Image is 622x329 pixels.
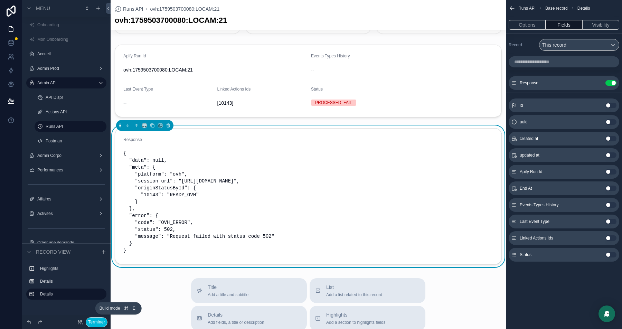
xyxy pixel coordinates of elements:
span: id [520,103,523,108]
h1: ovh:1759503700080:LOCAM:21 [115,15,227,26]
span: Apify Run Id [520,169,542,175]
label: Admin API [37,80,93,86]
span: Add a section to highlights fields [326,320,385,325]
span: Status [520,252,531,257]
span: E [131,305,137,311]
label: Onboarding [37,22,102,28]
a: Runs API [115,6,143,12]
a: ovh:1759503700080:LOCAM:21 [150,6,219,12]
label: Record [509,42,536,48]
span: Build mode [100,305,120,311]
button: Fields [546,20,583,30]
span: Last Event Type [520,219,549,224]
span: Runs API [123,6,143,12]
label: Créer une demande [37,240,102,245]
label: Mon Onboarding [37,37,102,42]
label: Runs API [46,124,102,129]
span: updated at [520,152,539,158]
label: Postman [46,138,102,144]
label: Accueil [37,51,102,57]
span: Response [123,137,142,142]
span: Details [208,311,264,318]
span: Title [208,284,248,291]
span: Menu [36,5,50,12]
span: Add a list related to this record [326,292,382,298]
span: Add fields, a title or description [208,320,264,325]
label: Details [40,291,101,297]
span: created at [520,136,538,141]
button: This record [539,39,619,51]
label: Performances [37,167,93,173]
span: Base record [545,6,568,11]
button: Options [509,20,546,30]
span: Highlights [326,311,385,318]
span: Add a title and subtitle [208,292,248,298]
span: Linked Actions Ids [520,235,553,241]
span: Events Types History [520,202,559,208]
span: End At [520,186,532,191]
div: Open Intercom Messenger [599,305,615,322]
button: Terminer [86,317,107,327]
label: Highlights [40,266,101,271]
span: List [326,284,382,291]
label: API Dispr [46,95,102,100]
span: uuid [520,119,528,125]
div: scrollable content [22,260,111,307]
label: Admin Corpo [37,153,93,158]
button: Visibility [582,20,619,30]
label: Admin Prod [37,66,93,71]
label: Activités [37,211,93,216]
span: This record [542,41,566,48]
div: { "data": null, "meta": { "platform": "ovh", "session_url": "[URL][DOMAIN_NAME]", "originStatusBy... [123,150,493,254]
button: TitleAdd a title and subtitle [191,278,307,303]
span: Response [520,80,538,86]
button: ListAdd a list related to this record [310,278,425,303]
span: Details [577,6,590,11]
label: Affaires [37,196,93,202]
label: Actions API [46,109,102,115]
span: Runs API [518,6,536,11]
label: Details [40,279,101,284]
span: Record view [36,248,70,255]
